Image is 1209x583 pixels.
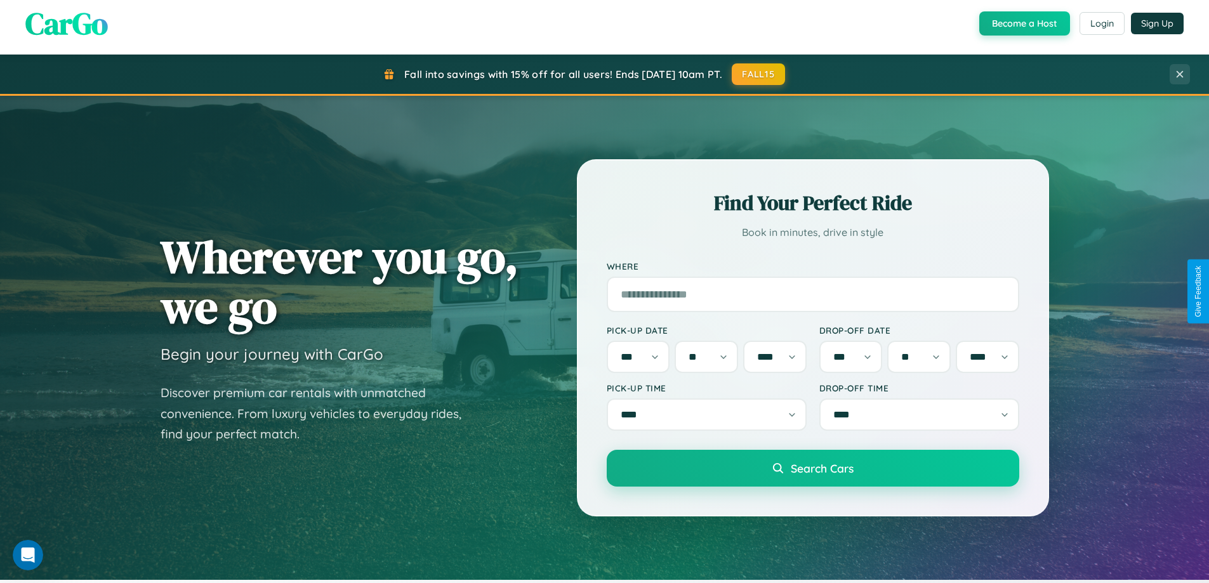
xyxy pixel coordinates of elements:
label: Pick-up Time [607,383,807,393]
h1: Wherever you go, we go [161,232,519,332]
span: Fall into savings with 15% off for all users! Ends [DATE] 10am PT. [404,68,722,81]
button: Search Cars [607,450,1019,487]
h3: Begin your journey with CarGo [161,344,383,364]
span: Search Cars [791,461,854,475]
label: Pick-up Date [607,325,807,336]
span: CarGo [25,3,108,44]
h2: Find Your Perfect Ride [607,189,1019,217]
label: Where [607,261,1019,272]
button: Login [1080,12,1125,35]
label: Drop-off Time [819,383,1019,393]
button: Sign Up [1131,13,1184,34]
label: Drop-off Date [819,325,1019,336]
iframe: Intercom live chat [13,540,43,570]
p: Discover premium car rentals with unmatched convenience. From luxury vehicles to everyday rides, ... [161,383,478,445]
button: FALL15 [732,63,785,85]
p: Book in minutes, drive in style [607,223,1019,242]
div: Give Feedback [1194,266,1203,317]
button: Become a Host [979,11,1070,36]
